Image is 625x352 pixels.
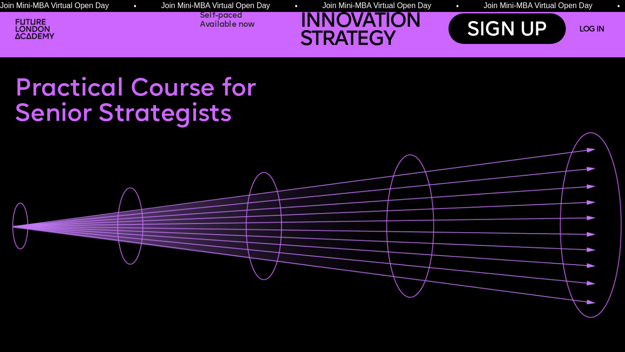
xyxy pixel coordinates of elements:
span: • [617,2,620,10]
a: LOG IN [579,24,621,35]
span: • [456,2,459,10]
span: • [134,2,136,10]
span: STRATEGY [300,29,395,49]
span: Available now [200,21,255,29]
span: INNOVATION [300,11,420,32]
span: Practical Course for Senior Strategists [15,77,262,127]
span: • [295,2,298,10]
img: upload-2f72e7a8-3806-41e8-b55b-d754ac055a4a.png [11,15,60,44]
span: Self-paced [200,11,242,20]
